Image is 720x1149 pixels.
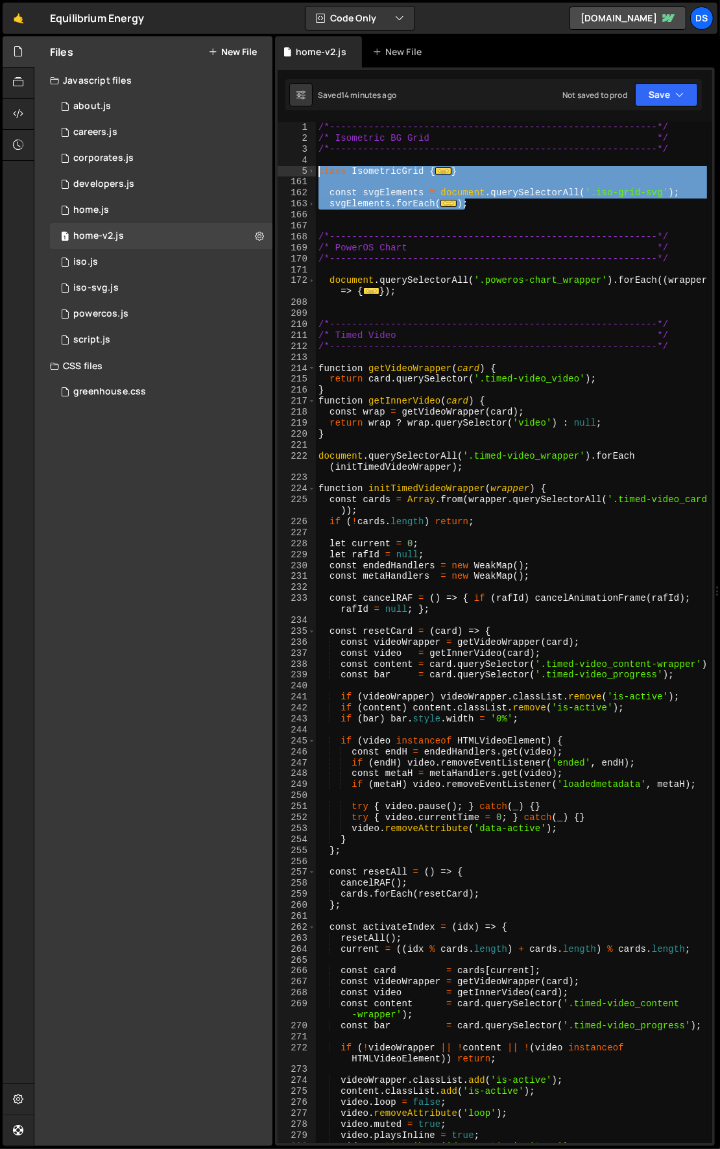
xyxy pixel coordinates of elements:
div: 211 [278,330,316,341]
button: New File [208,47,257,57]
div: 261 [278,911,316,922]
div: 212 [278,341,316,352]
div: developers.js [73,178,134,190]
div: 247 [278,758,316,769]
div: 259 [278,889,316,900]
div: 238 [278,659,316,670]
span: ... [440,200,457,207]
div: 8948/19847.js [50,93,272,119]
a: DS [690,6,714,30]
div: 210 [278,319,316,330]
div: 252 [278,812,316,823]
div: 8948/19054.css [50,379,272,405]
div: 275 [278,1086,316,1097]
div: 213 [278,352,316,363]
div: 236 [278,637,316,648]
div: 227 [278,527,316,538]
div: 246 [278,747,316,758]
div: 239 [278,670,316,681]
div: 171 [278,265,316,276]
div: 169 [278,243,316,254]
div: 270 [278,1021,316,1032]
div: 233 [278,593,316,615]
div: 256 [278,856,316,867]
div: 8948/18968.js [50,249,272,275]
div: 172 [278,275,316,297]
div: 251 [278,801,316,812]
div: 8948/19433.js [50,197,272,223]
div: 262 [278,922,316,933]
div: 267 [278,976,316,987]
div: 8948/45512.js [50,223,272,249]
div: 242 [278,703,316,714]
div: 223 [278,472,316,483]
div: 230 [278,561,316,572]
div: 217 [278,396,316,407]
div: 219 [278,418,316,429]
div: 224 [278,483,316,494]
div: home.js [73,204,109,216]
button: Code Only [306,6,414,30]
div: 222 [278,451,316,473]
div: 241 [278,692,316,703]
div: 272 [278,1043,316,1065]
div: 166 [278,210,316,221]
div: 253 [278,823,316,834]
div: 8948/19934.js [50,301,272,327]
div: 260 [278,900,316,911]
div: 234 [278,615,316,626]
h2: Files [50,45,73,59]
div: home-v2.js [73,230,124,242]
div: 231 [278,571,316,582]
div: 237 [278,648,316,659]
div: 263 [278,933,316,944]
div: 250 [278,790,316,801]
div: 228 [278,538,316,550]
div: Equilibrium Energy [50,10,144,26]
div: New File [372,45,427,58]
div: 265 [278,955,316,966]
div: 243 [278,714,316,725]
div: 208 [278,297,316,308]
div: greenhouse.css [73,386,146,398]
div: 248 [278,768,316,779]
div: 8948/18945.js [50,327,272,353]
div: Saved [318,90,396,101]
div: 2 [278,133,316,144]
div: 269 [278,998,316,1021]
div: 167 [278,221,316,232]
div: 162 [278,187,316,199]
div: 279 [278,1130,316,1141]
div: iso.js [73,256,98,268]
div: Not saved to prod [562,90,627,101]
div: 258 [278,878,316,889]
a: 🤙 [3,3,34,34]
div: CSS files [34,353,272,379]
div: 276 [278,1097,316,1108]
div: 273 [278,1064,316,1075]
span: ... [435,167,451,174]
div: 245 [278,736,316,747]
div: 170 [278,254,316,265]
div: 268 [278,987,316,998]
div: 235 [278,626,316,637]
div: 3 [278,144,316,155]
a: [DOMAIN_NAME] [570,6,686,30]
span: ... [363,287,379,295]
div: 226 [278,516,316,527]
div: 216 [278,385,316,396]
div: corporates.js [73,152,134,164]
div: 209 [278,308,316,319]
div: 215 [278,374,316,385]
div: 229 [278,550,316,561]
div: 14 minutes ago [341,90,396,101]
div: 278 [278,1119,316,1130]
div: 264 [278,944,316,955]
div: home-v2.js [296,45,346,58]
div: 255 [278,845,316,856]
div: 8948/19790.js [50,145,272,171]
div: 266 [278,965,316,976]
div: 4 [278,155,316,166]
div: 161 [278,176,316,187]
